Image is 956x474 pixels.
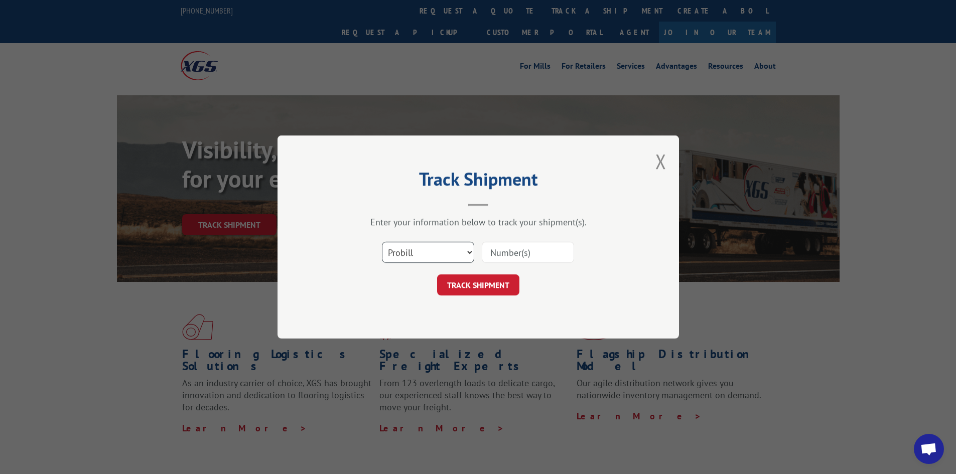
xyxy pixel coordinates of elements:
[655,148,666,175] button: Close modal
[482,242,574,263] input: Number(s)
[914,434,944,464] div: Open chat
[328,172,629,191] h2: Track Shipment
[437,274,519,295] button: TRACK SHIPMENT
[328,216,629,228] div: Enter your information below to track your shipment(s).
